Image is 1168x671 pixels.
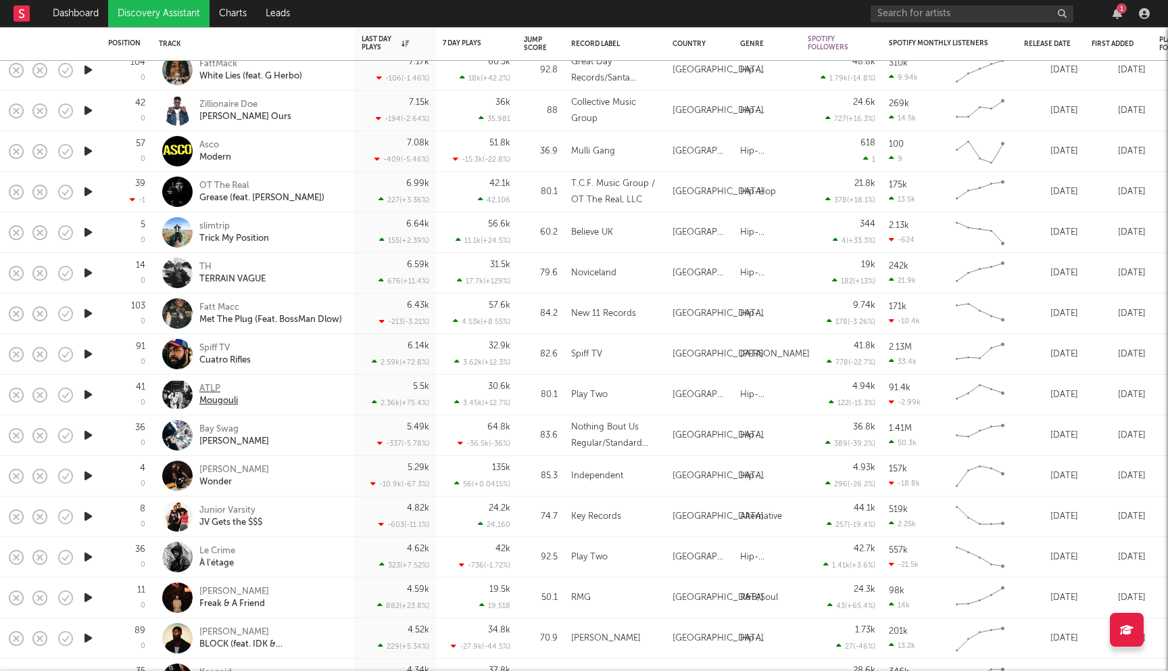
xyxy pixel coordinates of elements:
[478,520,510,529] div: 24,160
[853,423,875,432] div: 36.8k
[199,354,251,367] div: Cuatro Rifles
[199,557,235,570] div: À l'étage
[199,423,269,448] a: Bay Swag[PERSON_NAME]
[199,302,342,314] div: Fatt Macc
[524,184,558,200] div: 80.1
[950,459,1011,493] svg: Chart title
[852,57,875,66] div: 48.8k
[406,220,429,229] div: 6.64k
[852,382,875,391] div: 4.94k
[376,74,429,83] div: -106 ( -1.46 % )
[740,40,787,48] div: Genre
[199,598,269,610] div: Freak & A Friend
[199,221,269,233] div: slimtrip
[889,59,908,68] div: 310k
[950,256,1011,290] svg: Chart title
[372,358,429,367] div: 2.59k ( +72.8 % )
[740,387,794,403] div: Hip-Hop/Rap
[130,58,145,67] div: 104
[571,95,659,127] div: Collective Music Group
[1024,468,1078,484] div: [DATE]
[1092,468,1146,484] div: [DATE]
[408,463,429,472] div: 5.29k
[889,546,908,555] div: 557k
[136,383,145,392] div: 41
[827,317,875,326] div: 178 ( -3.26 % )
[571,387,608,403] div: Play Two
[135,545,145,554] div: 36
[495,545,510,553] div: 42k
[740,265,794,281] div: Hip-Hop/Rap
[141,480,145,488] div: 0
[889,601,910,609] div: 14k
[571,265,616,281] div: Noviceland
[827,358,875,367] div: 778 ( -22.7 % )
[199,273,266,285] div: TERRAIN VAGUE
[524,387,558,403] div: 80.1
[374,155,429,164] div: -409 ( -5.46 % )
[889,357,917,366] div: 33.4k
[199,192,324,204] div: Grease (feat. [PERSON_NAME])
[950,338,1011,371] svg: Chart title
[889,479,920,488] div: -18.8k
[673,143,727,160] div: [GEOGRAPHIC_DATA]
[889,73,918,82] div: 9.94k
[827,601,875,610] div: 43 ( +65.4 % )
[495,98,510,107] div: 36k
[489,585,510,594] div: 19.5k
[854,504,875,513] div: 44.1k
[1092,225,1146,241] div: [DATE]
[199,395,238,407] div: Mougouli
[199,180,324,192] div: OT The Real
[825,480,875,488] div: 296 ( -26.2 % )
[408,342,429,350] div: 6.14k
[141,358,145,366] div: 0
[524,590,558,606] div: 50.1
[524,509,558,525] div: 74.7
[488,220,510,229] div: 56.6k
[443,39,490,47] div: 7 Day Plays
[740,346,810,363] div: [PERSON_NAME]
[406,179,429,188] div: 6.99k
[1024,549,1078,565] div: [DATE]
[490,260,510,269] div: 31.5k
[825,114,875,123] div: 727 ( +16.3 % )
[524,143,558,160] div: 36.9
[673,509,764,525] div: [GEOGRAPHIC_DATA]
[1092,40,1139,48] div: First Added
[740,427,794,444] div: Hip-Hop/Rap
[1024,590,1078,606] div: [DATE]
[199,464,269,488] a: [PERSON_NAME]Wonder
[379,317,429,326] div: -213 ( -3.21 % )
[571,143,615,160] div: Mulli Gang
[1024,509,1078,525] div: [DATE]
[379,520,429,529] div: -603 ( -11.1 % )
[199,423,269,436] div: Bay Swag
[832,277,875,285] div: 182 ( +13 % )
[407,301,429,310] div: 6.43k
[808,35,855,51] div: Spotify Followers
[413,382,429,391] div: 5.5k
[141,221,145,229] div: 5
[1092,143,1146,160] div: [DATE]
[199,436,269,448] div: [PERSON_NAME]
[889,276,916,285] div: 21.9k
[456,236,510,245] div: 11.1k ( +24.5 % )
[409,57,429,66] div: 7.17k
[673,427,764,444] div: [GEOGRAPHIC_DATA]
[460,74,510,83] div: 18k ( +42.2 % )
[488,57,510,66] div: 60.5k
[377,439,429,448] div: -337 ( -5.78 % )
[889,221,909,230] div: 2.13k
[571,509,621,525] div: Key Records
[950,175,1011,209] svg: Chart title
[141,521,145,528] div: 0
[141,237,145,244] div: 0
[827,520,875,529] div: 257 ( -19.4 % )
[407,260,429,269] div: 6.59k
[889,302,906,311] div: 171k
[1024,225,1078,241] div: [DATE]
[889,262,908,271] div: 242k
[571,346,602,363] div: Spiff TV
[860,220,875,229] div: 344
